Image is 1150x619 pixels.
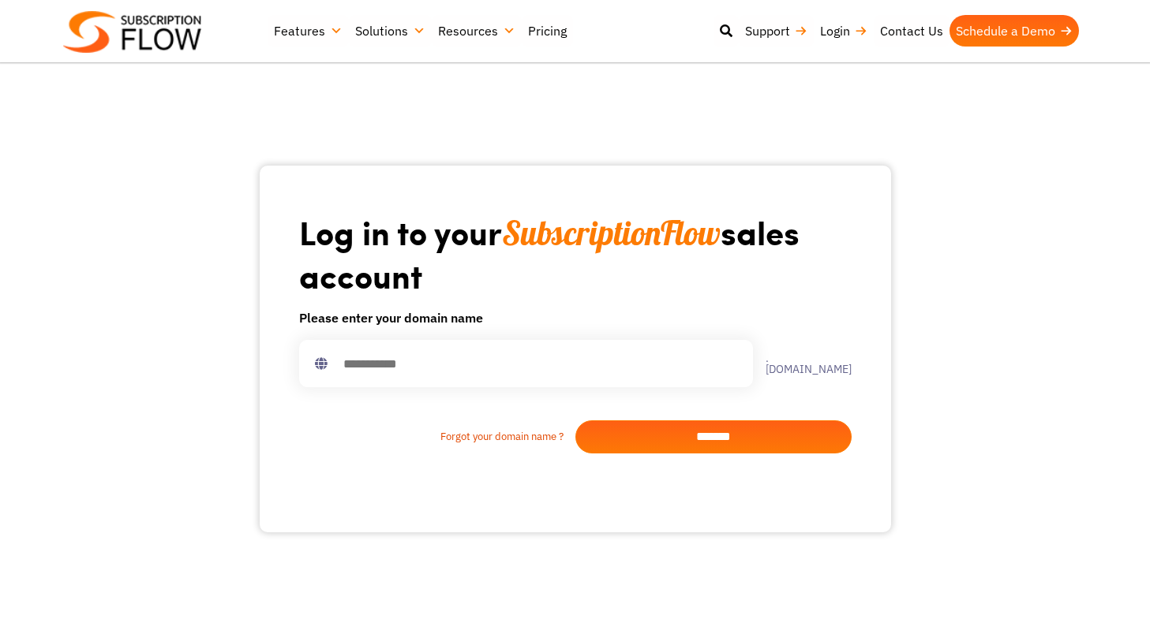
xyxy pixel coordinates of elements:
a: Login [814,15,874,47]
h1: Log in to your sales account [299,211,852,296]
a: Support [739,15,814,47]
a: Resources [432,15,522,47]
a: Schedule a Demo [950,15,1079,47]
span: SubscriptionFlow [502,212,721,254]
a: Contact Us [874,15,950,47]
a: Pricing [522,15,573,47]
h6: Please enter your domain name [299,308,852,327]
label: .[DOMAIN_NAME] [753,352,852,375]
a: Forgot your domain name ? [299,429,575,445]
img: Subscriptionflow [63,11,201,53]
a: Features [268,15,349,47]
a: Solutions [349,15,432,47]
